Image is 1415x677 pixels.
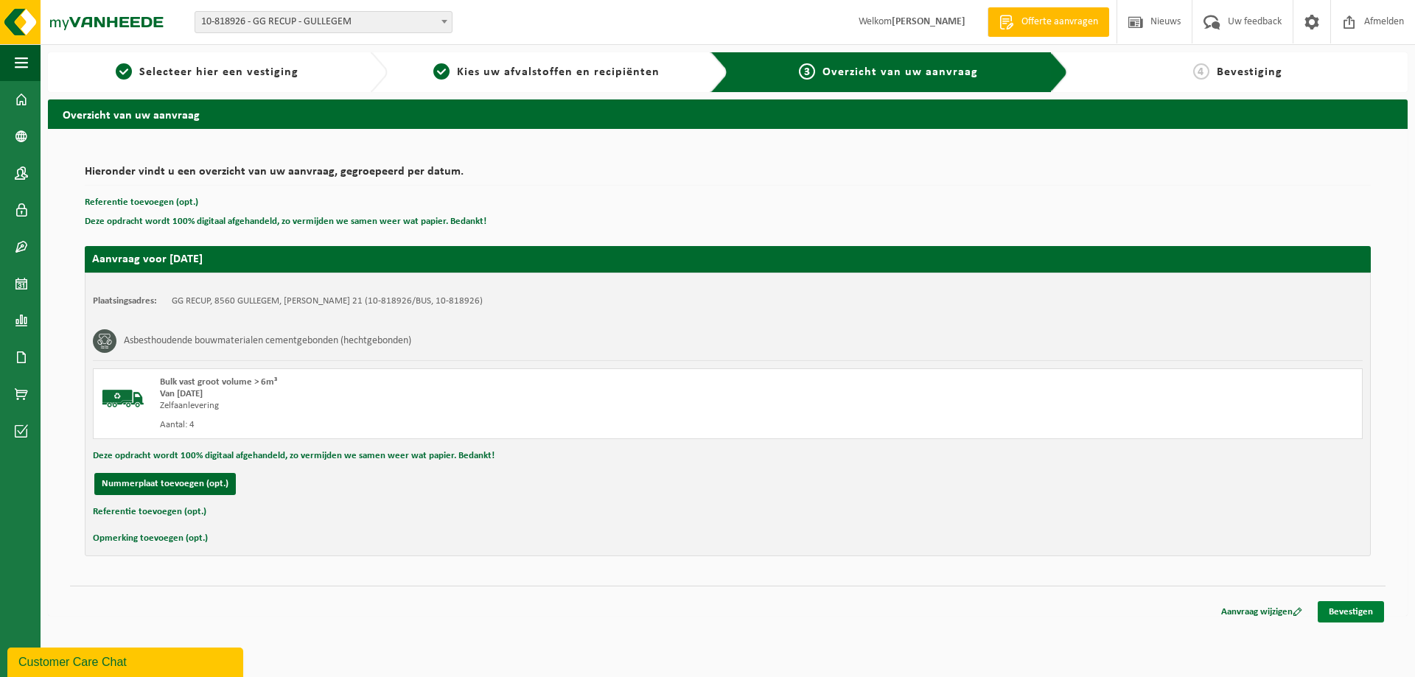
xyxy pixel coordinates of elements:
div: Aantal: 4 [160,419,787,431]
iframe: chat widget [7,645,246,677]
h3: Asbesthoudende bouwmaterialen cementgebonden (hechtgebonden) [124,329,411,353]
span: Overzicht van uw aanvraag [822,66,978,78]
span: 3 [799,63,815,80]
img: BL-SO-LV.png [101,376,145,421]
td: GG RECUP, 8560 GULLEGEM, [PERSON_NAME] 21 (10-818926/BUS, 10-818926) [172,295,483,307]
button: Deze opdracht wordt 100% digitaal afgehandeld, zo vermijden we samen weer wat papier. Bedankt! [93,446,495,466]
span: 10-818926 - GG RECUP - GULLEGEM [195,12,452,32]
span: Selecteer hier een vestiging [139,66,298,78]
span: Kies uw afvalstoffen en recipiënten [457,66,660,78]
button: Referentie toevoegen (opt.) [85,193,198,212]
a: Offerte aanvragen [988,7,1109,37]
a: Aanvraag wijzigen [1210,601,1313,622]
span: 10-818926 - GG RECUP - GULLEGEM [195,11,453,33]
button: Nummerplaat toevoegen (opt.) [94,473,236,495]
span: Bevestiging [1217,66,1282,78]
span: Offerte aanvragen [1018,15,1102,29]
button: Deze opdracht wordt 100% digitaal afgehandeld, zo vermijden we samen weer wat papier. Bedankt! [85,212,486,231]
button: Opmerking toevoegen (opt.) [93,529,208,548]
span: 1 [116,63,132,80]
a: 1Selecteer hier een vestiging [55,63,358,81]
h2: Hieronder vindt u een overzicht van uw aanvraag, gegroepeerd per datum. [85,166,1371,186]
strong: Plaatsingsadres: [93,296,157,306]
span: Bulk vast groot volume > 6m³ [160,377,277,387]
button: Referentie toevoegen (opt.) [93,502,206,522]
strong: Aanvraag voor [DATE] [92,253,203,265]
a: 2Kies uw afvalstoffen en recipiënten [395,63,698,81]
a: Bevestigen [1318,601,1384,622]
h2: Overzicht van uw aanvraag [48,99,1408,128]
strong: Van [DATE] [160,389,203,399]
span: 4 [1193,63,1209,80]
span: 2 [433,63,450,80]
strong: [PERSON_NAME] [892,16,965,27]
div: Zelfaanlevering [160,400,787,412]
